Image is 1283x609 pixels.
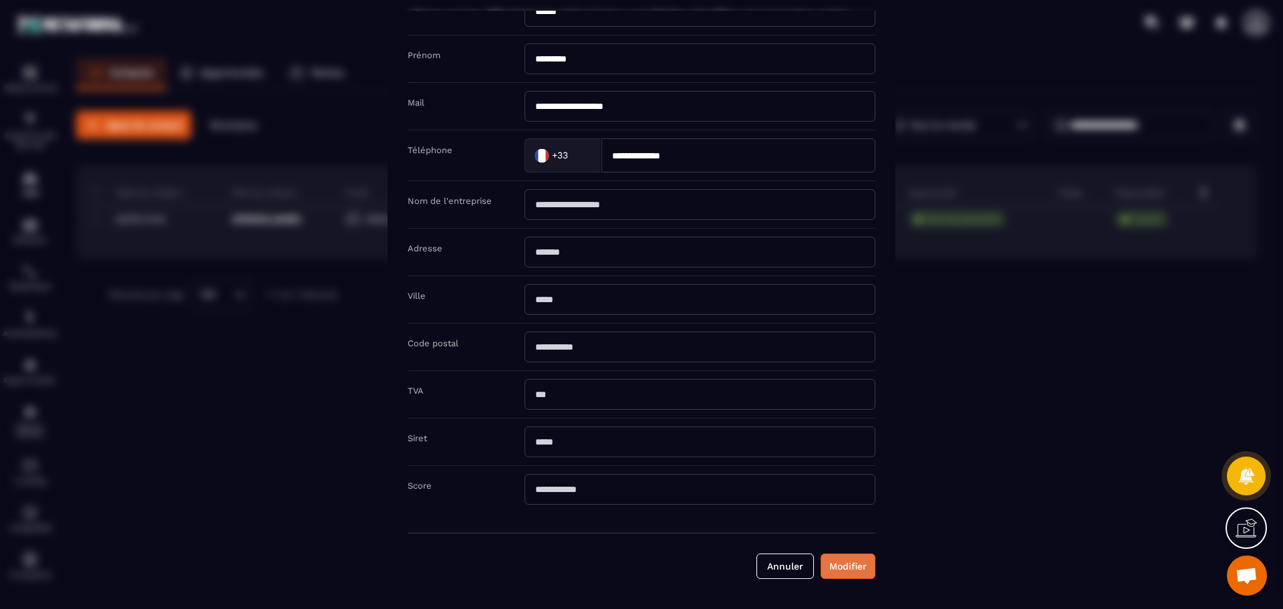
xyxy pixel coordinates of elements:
[408,98,424,108] label: Mail
[756,554,814,579] button: Annuler
[408,291,426,301] label: Ville
[408,338,458,348] label: Code postal
[408,433,427,443] label: Siret
[552,148,568,162] span: +33
[529,142,555,168] img: Country Flag
[408,3,428,13] label: Nom
[408,145,452,155] label: Téléphone
[408,481,432,491] label: Score
[408,196,492,206] label: Nom de l'entreprise
[408,243,442,253] label: Adresse
[408,386,424,396] label: TVA
[571,145,587,165] input: Search for option
[821,554,875,579] button: Modifier
[408,50,440,60] label: Prénom
[1227,556,1267,596] div: Ouvrir le chat
[525,138,601,172] div: Search for option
